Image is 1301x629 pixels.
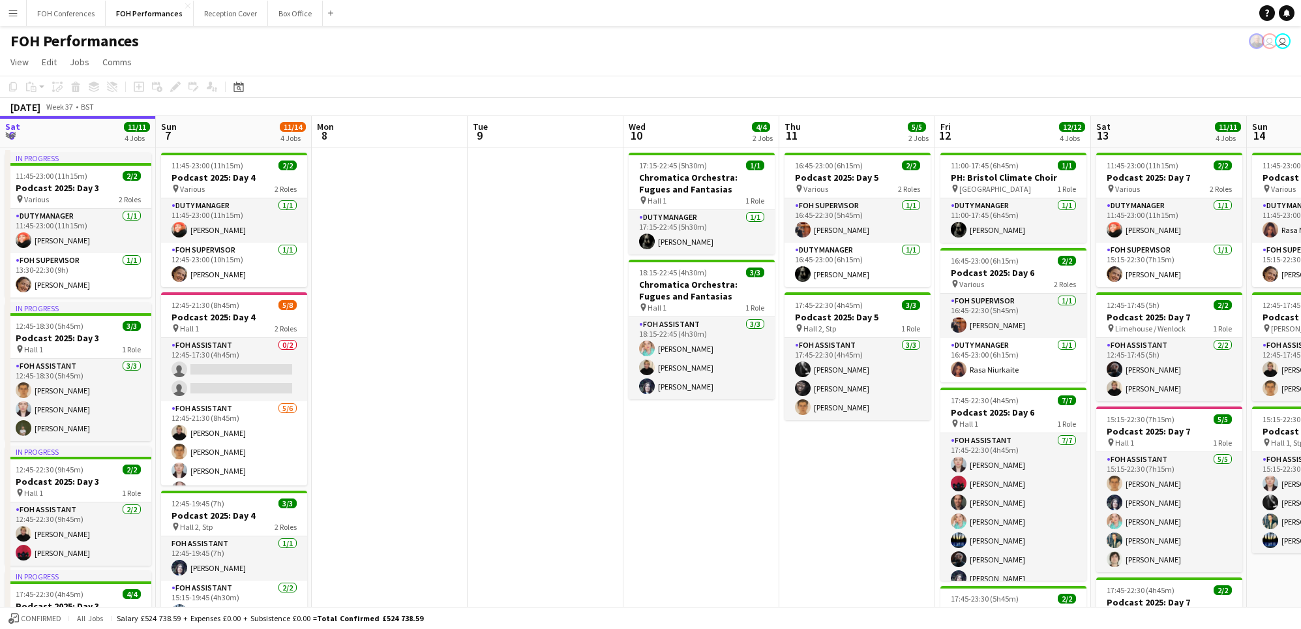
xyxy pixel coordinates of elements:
span: 2/2 [1214,161,1232,170]
span: 6 [3,128,20,143]
span: 2 Roles [898,184,920,194]
span: Various [959,279,984,289]
button: Box Office [268,1,323,26]
app-job-card: 11:45-23:00 (11h15m)2/2Podcast 2025: Day 7 Various2 RolesDuty Manager1/111:45-23:00 (11h15m)[PERS... [1096,153,1242,287]
span: Various [803,184,828,194]
app-card-role: Duty Manager1/111:45-23:00 (11h15m)[PERSON_NAME] [5,209,151,253]
div: 15:15-22:30 (7h15m)5/5Podcast 2025: Day 7 Hall 11 RoleFOH Assistant5/515:15-22:30 (7h15m)[PERSON_... [1096,407,1242,572]
span: 14 [1250,128,1268,143]
a: View [5,54,34,70]
span: 11:45-23:00 (11h15m) [16,171,87,181]
span: View [10,56,29,68]
span: 11/11 [124,122,150,132]
span: 1/1 [1058,161,1076,170]
span: 11/11 [1215,122,1241,132]
span: Sat [5,121,20,132]
app-job-card: 18:15-22:45 (4h30m)3/3Chromatica Orchestra: Fugues and Fantasias Hall 11 RoleFOH Assistant3/318:1... [629,260,775,399]
span: 2/2 [902,161,920,170]
span: 3/3 [278,499,297,508]
app-job-card: 17:15-22:45 (5h30m)1/1Chromatica Orchestra: Fugues and Fantasias Hall 11 RoleDuty Manager1/117:15... [629,153,775,254]
span: Total Confirmed £524 738.59 [317,613,423,623]
span: Edit [42,56,57,68]
h3: Podcast 2025: Day 3 [5,332,151,344]
div: 4 Jobs [280,133,305,143]
span: Tue [473,121,488,132]
h3: Chromatica Orchestra: Fugues and Fantasias [629,279,775,302]
h3: Podcast 2025: Day 7 [1096,596,1242,608]
h3: Chromatica Orchestra: Fugues and Fantasias [629,172,775,195]
span: 5/5 [908,122,926,132]
span: 1 Role [122,488,141,498]
div: In progress [5,303,151,313]
span: 3/3 [902,300,920,310]
app-job-card: In progress12:45-18:30 (5h45m)3/3Podcast 2025: Day 3 Hall 11 RoleFOH Assistant3/312:45-18:30 (5h4... [5,303,151,441]
app-job-card: 12:45-21:30 (8h45m)5/8Podcast 2025: Day 4 Hall 12 RolesFOH Assistant0/212:45-17:30 (4h45m) FOH As... [161,292,307,485]
h3: Podcast 2025: Day 4 [161,311,307,323]
app-card-role: FOH Supervisor1/112:45-23:00 (10h15m)[PERSON_NAME] [161,243,307,287]
app-card-role: FOH Supervisor1/113:30-22:30 (9h)[PERSON_NAME] [5,253,151,298]
span: 2 Roles [275,324,297,333]
span: Jobs [70,56,89,68]
span: 18:15-22:45 (4h30m) [639,268,707,277]
div: [DATE] [10,100,40,114]
h3: PH: Bristol Climate Choir [940,172,1086,183]
h3: Podcast 2025: Day 7 [1096,425,1242,437]
span: Hall 1 [24,345,43,354]
app-card-role: FOH Assistant5/612:45-21:30 (8h45m)[PERSON_NAME][PERSON_NAME][PERSON_NAME][PERSON_NAME] [161,401,307,540]
span: 2/2 [278,161,297,170]
span: All jobs [74,613,106,623]
span: 2/2 [1058,594,1076,604]
span: Thu [785,121,801,132]
span: Hall 1 [648,303,666,313]
span: Sat [1096,121,1111,132]
span: 5/5 [1214,414,1232,424]
span: Wed [629,121,646,132]
span: Hall 2, Stp [180,522,213,532]
span: Hall 1 [1115,438,1134,448]
span: 12:45-18:30 (5h45m) [16,321,83,331]
span: 11/14 [280,122,306,132]
span: 2 Roles [119,194,141,204]
app-card-role: FOH Assistant7/717:45-22:30 (4h45m)[PERSON_NAME][PERSON_NAME][PERSON_NAME][PERSON_NAME][PERSON_NA... [940,433,1086,591]
span: 1 Role [122,345,141,354]
span: 12:45-22:30 (9h45m) [16,465,83,474]
div: 11:45-23:00 (11h15m)2/2Podcast 2025: Day 4 Various2 RolesDuty Manager1/111:45-23:00 (11h15m)[PERS... [161,153,307,287]
div: 4 Jobs [1060,133,1084,143]
app-job-card: 17:45-22:30 (4h45m)3/3Podcast 2025: Day 5 Hall 2, Stp1 RoleFOH Assistant3/317:45-22:30 (4h45m)[PE... [785,292,931,420]
span: 2/2 [123,171,141,181]
span: 3/3 [746,268,764,277]
span: 2 Roles [275,184,297,194]
span: 3/3 [123,321,141,331]
div: BST [81,102,94,112]
div: Salary £524 738.59 + Expenses £0.00 + Subsistence £0.00 = [117,613,423,623]
span: 11:00-17:45 (6h45m) [951,161,1019,170]
app-card-role: FOH Assistant3/318:15-22:45 (4h30m)[PERSON_NAME][PERSON_NAME][PERSON_NAME] [629,317,775,399]
div: 12:45-17:45 (5h)2/2Podcast 2025: Day 7 Limehouse / Wenlock1 RoleFOH Assistant2/212:45-17:45 (5h)[... [1096,292,1242,401]
app-user-avatar: Visitor Services [1262,33,1278,49]
div: 16:45-23:00 (6h15m)2/2Podcast 2025: Day 6 Various2 RolesFOH Supervisor1/116:45-22:30 (5h45m)[PERS... [940,248,1086,382]
app-card-role: FOH Assistant1/112:45-19:45 (7h)[PERSON_NAME] [161,536,307,581]
span: 1 Role [1213,438,1232,448]
span: 12 [938,128,951,143]
span: 17:45-22:30 (4h45m) [951,395,1019,405]
span: 11:45-23:00 (11h15m) [172,161,243,170]
span: 12/12 [1059,122,1085,132]
span: 10 [627,128,646,143]
span: Hall 1 [24,488,43,498]
span: 13 [1094,128,1111,143]
span: 4/4 [123,589,141,599]
span: 1 Role [1213,324,1232,333]
span: 11 [783,128,801,143]
span: [GEOGRAPHIC_DATA] [959,184,1031,194]
span: Various [1271,184,1296,194]
button: FOH Conferences [27,1,106,26]
app-card-role: FOH Supervisor1/116:45-22:30 (5h45m)[PERSON_NAME] [940,294,1086,338]
span: 15:15-22:30 (7h15m) [1107,414,1174,424]
div: 11:00-17:45 (6h45m)1/1PH: Bristol Climate Choir [GEOGRAPHIC_DATA]1 RoleDuty Manager1/111:00-17:45... [940,153,1086,243]
span: 17:45-22:30 (4h45m) [16,589,83,599]
app-card-role: Duty Manager1/111:45-23:00 (11h15m)[PERSON_NAME] [1096,198,1242,243]
div: 4 Jobs [125,133,149,143]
